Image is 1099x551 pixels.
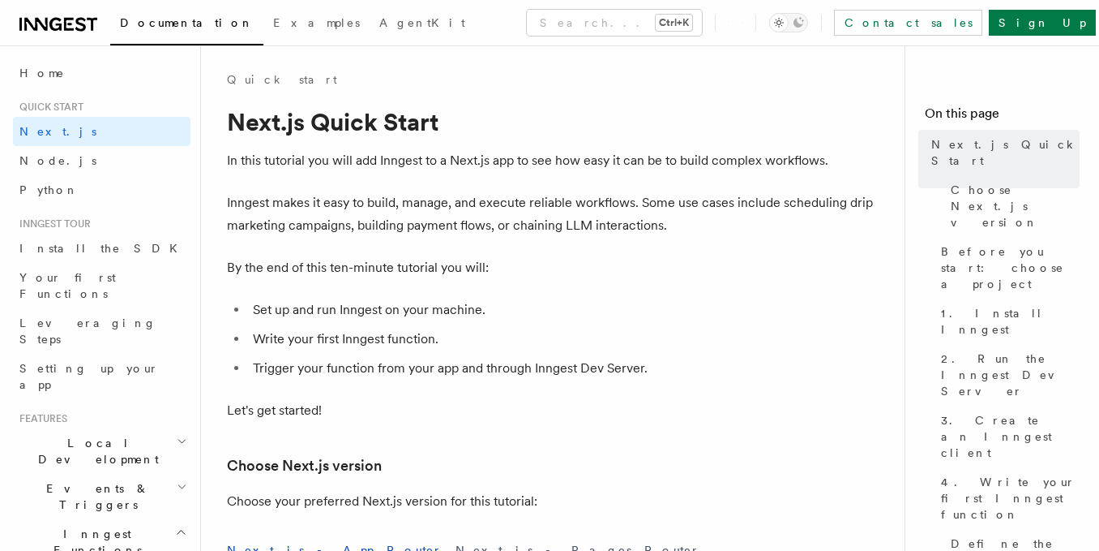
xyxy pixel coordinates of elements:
[13,217,91,230] span: Inngest tour
[19,362,159,391] span: Setting up your app
[931,136,1080,169] span: Next.js Quick Start
[227,192,875,237] p: Inngest makes it easy to build, manage, and execute reliable workflows. Some use cases include sc...
[934,299,1080,344] a: 1. Install Inngest
[13,308,190,354] a: Leveraging Steps
[227,256,875,279] p: By the end of this ten-minute tutorial you will:
[656,15,692,31] kbd: Ctrl+K
[227,149,875,172] p: In this tutorial you will add Inngest to a Next.js app to see how easy it can be to build complex...
[19,183,79,196] span: Python
[941,412,1080,461] span: 3. Create an Inngest client
[248,299,875,321] li: Set up and run Inngest on your machine.
[925,104,1080,130] h4: On this page
[13,354,190,399] a: Setting up your app
[951,182,1080,230] span: Choose Next.js version
[13,480,177,513] span: Events & Triggers
[248,357,875,380] li: Trigger your function from your app and through Inngest Dev Server.
[934,406,1080,467] a: 3. Create an Inngest client
[273,16,360,29] span: Examples
[13,474,190,519] button: Events & Triggers
[925,130,1080,175] a: Next.js Quick Start
[227,454,382,477] a: Choose Next.js version
[941,474,1080,523] span: 4. Write your first Inngest function
[13,234,190,263] a: Install the SDK
[13,101,83,114] span: Quick start
[944,175,1080,237] a: Choose Next.js version
[263,5,370,44] a: Examples
[227,107,875,136] h1: Next.js Quick Start
[19,316,156,346] span: Leveraging Steps
[370,5,475,44] a: AgentKit
[110,5,263,45] a: Documentation
[227,71,337,88] a: Quick start
[13,412,67,425] span: Features
[934,237,1080,299] a: Before you start: choose a project
[13,146,190,175] a: Node.js
[941,351,1080,399] span: 2. Run the Inngest Dev Server
[527,10,702,36] button: Search...Ctrl+K
[19,271,116,300] span: Your first Functions
[379,16,465,29] span: AgentKit
[13,435,177,467] span: Local Development
[989,10,1096,36] a: Sign Up
[227,490,875,513] p: Choose your preferred Next.js version for this tutorial:
[13,117,190,146] a: Next.js
[19,125,96,138] span: Next.js
[120,16,254,29] span: Documentation
[941,243,1080,292] span: Before you start: choose a project
[19,154,96,167] span: Node.js
[934,467,1080,529] a: 4. Write your first Inngest function
[227,399,875,422] p: Let's get started!
[941,305,1080,338] span: 1. Install Inngest
[19,65,65,81] span: Home
[834,10,982,36] a: Contact sales
[13,175,190,204] a: Python
[19,242,187,255] span: Install the SDK
[13,428,190,474] button: Local Development
[13,263,190,308] a: Your first Functions
[769,13,808,32] button: Toggle dark mode
[248,328,875,351] li: Write your first Inngest function.
[934,344,1080,406] a: 2. Run the Inngest Dev Server
[13,58,190,88] a: Home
